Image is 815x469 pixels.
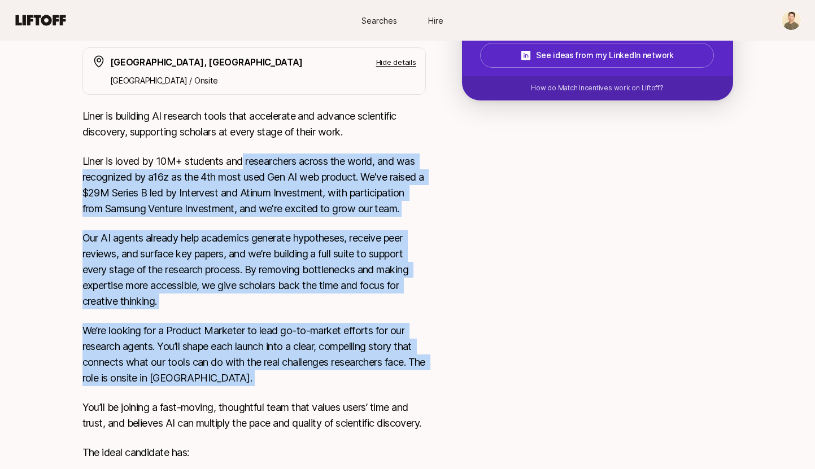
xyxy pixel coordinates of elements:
[82,323,426,386] p: We’re looking for a Product Marketer to lead go-to-market efforts for our research agents. You’ll...
[82,108,426,140] p: Liner is building AI research tools that accelerate and advance scientific discovery, supporting ...
[110,74,416,87] p: [GEOGRAPHIC_DATA] / Onsite
[110,55,303,69] p: [GEOGRAPHIC_DATA], [GEOGRAPHIC_DATA]
[376,56,416,68] p: Hide details
[781,10,801,30] button: Sangho Eum
[480,43,714,68] button: See ideas from my LinkedIn network
[82,230,426,309] p: Our AI agents already help academics generate hypotheses, receive peer reviews, and surface key p...
[782,11,801,30] img: Sangho Eum
[361,15,397,27] span: Searches
[428,15,443,27] span: Hire
[82,154,426,217] p: Liner is loved by 10M+ students and researchers across the world, and was recognized by a16z as t...
[408,10,464,31] a: Hire
[536,49,673,62] p: See ideas from my LinkedIn network
[531,83,663,93] p: How do Match Incentives work on Liftoff?
[82,400,426,431] p: You’ll be joining a fast-moving, thoughtful team that values users’ time and trust, and believes ...
[82,445,426,461] p: The ideal candidate has:
[351,10,408,31] a: Searches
